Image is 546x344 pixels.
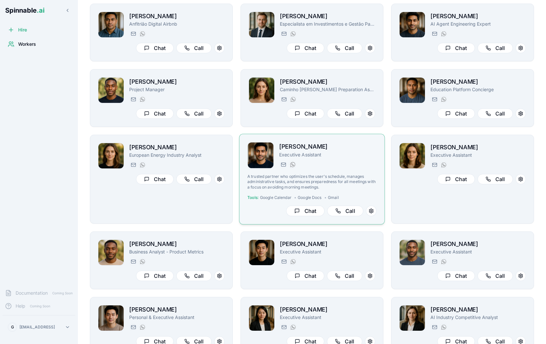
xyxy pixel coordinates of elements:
[430,258,438,265] button: Send email to adam.larsen@getspinnable.ai
[247,174,377,190] p: A trusted partner who optimizes the user's schedule, manages administrative tasks, and ensures pr...
[430,161,438,169] button: Send email to daisy.borgessmith@getspinnable.ai
[16,290,48,296] span: Documentation
[176,174,212,184] button: Call
[28,303,52,309] span: Coming Soon
[478,174,513,184] button: Call
[291,325,296,330] img: WhatsApp
[287,271,324,281] button: Chat
[129,161,137,169] button: Send email to daniela.anderson@getspinnable.ai
[140,97,145,102] img: WhatsApp
[328,195,339,200] span: Gmail
[437,271,475,281] button: Chat
[291,31,296,36] img: WhatsApp
[138,30,146,38] button: WhatsApp
[18,27,27,33] span: Hire
[430,21,526,27] p: AI Agent Engineering Expert
[430,305,526,314] h2: [PERSON_NAME]
[249,12,274,37] img: Paul Santos
[430,323,438,331] button: Send email to sidney.kapoor@getspinnable.ai
[400,240,425,265] img: Adam Larsen
[324,195,327,200] span: •
[280,77,375,86] h2: [PERSON_NAME]
[294,195,296,200] span: •
[249,240,274,265] img: Duc Goto
[440,95,447,103] button: WhatsApp
[430,12,526,21] h2: [PERSON_NAME]
[129,30,137,38] button: Send email to joao.vai@getspinnable.ai
[327,108,362,119] button: Call
[291,259,296,264] img: WhatsApp
[400,143,425,168] img: Daisy BorgesSmith
[280,86,375,93] p: Caminho [PERSON_NAME] Preparation Assistant
[440,323,447,331] button: WhatsApp
[478,271,513,281] button: Call
[129,305,225,314] h2: [PERSON_NAME]
[5,6,44,14] span: Spinnable
[98,240,124,265] img: Jonas Berg
[136,108,174,119] button: Chat
[430,77,526,86] h2: [PERSON_NAME]
[176,43,212,53] button: Call
[327,206,363,216] button: Call
[279,142,377,152] h2: [PERSON_NAME]
[430,143,526,152] h2: [PERSON_NAME]
[19,325,55,330] p: [EMAIL_ADDRESS]
[138,161,146,169] button: WhatsApp
[129,12,225,21] h2: [PERSON_NAME]
[280,95,288,103] button: Send email to gloria.simon@getspinnable.ai
[136,271,174,281] button: Chat
[138,323,146,331] button: WhatsApp
[279,161,287,168] button: Send email to tariq.muller@getspinnable.ai
[140,31,145,36] img: WhatsApp
[248,142,274,168] img: Tariq Muller
[176,271,212,281] button: Call
[98,12,124,37] img: João Vai
[441,259,446,264] img: WhatsApp
[290,162,295,167] img: WhatsApp
[430,249,526,255] p: Executive Assistant
[289,95,297,103] button: WhatsApp
[280,323,288,331] button: Send email to toby.moreau@getspinnable.ai
[430,240,526,249] h2: [PERSON_NAME]
[5,321,73,334] button: G[EMAIL_ADDRESS]
[478,43,513,53] button: Call
[129,143,225,152] h2: [PERSON_NAME]
[129,21,225,27] p: Anfitrião Digital Airbnb
[279,151,377,158] p: Executive Assistant
[136,43,174,53] button: Chat
[129,152,225,158] p: European Energy Industry Analyst
[430,314,526,321] p: AI Industry Competitive Analyst
[247,195,259,200] span: Tools:
[280,249,375,255] p: Executive Assistant
[129,323,137,331] button: Send email to kaito.ahn@getspinnable.ai
[136,174,174,184] button: Chat
[289,258,297,265] button: WhatsApp
[140,325,145,330] img: WhatsApp
[280,305,375,314] h2: [PERSON_NAME]
[280,240,375,249] h2: [PERSON_NAME]
[441,162,446,167] img: WhatsApp
[327,271,362,281] button: Call
[129,86,225,93] p: Project Manager
[129,240,225,249] h2: [PERSON_NAME]
[441,325,446,330] img: WhatsApp
[18,41,36,47] span: Workers
[280,21,375,27] p: Especialista em Investimentos e Gestão Patrimonial
[138,95,146,103] button: WhatsApp
[298,195,321,200] span: Google Docs
[249,305,274,331] img: Malia Ferreira
[98,78,124,103] img: Brian Robinson
[430,152,526,158] p: Executive Assistant
[98,305,124,331] img: Kaito Ahn
[289,323,297,331] button: WhatsApp
[441,31,446,36] img: WhatsApp
[129,258,137,265] button: Send email to jonas.berg@getspinnable.ai
[140,162,145,167] img: WhatsApp
[37,6,44,14] span: .ai
[280,258,288,265] button: Send email to duc.goto@getspinnable.ai
[478,108,513,119] button: Call
[287,108,324,119] button: Chat
[138,258,146,265] button: WhatsApp
[441,97,446,102] img: WhatsApp
[437,174,475,184] button: Chat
